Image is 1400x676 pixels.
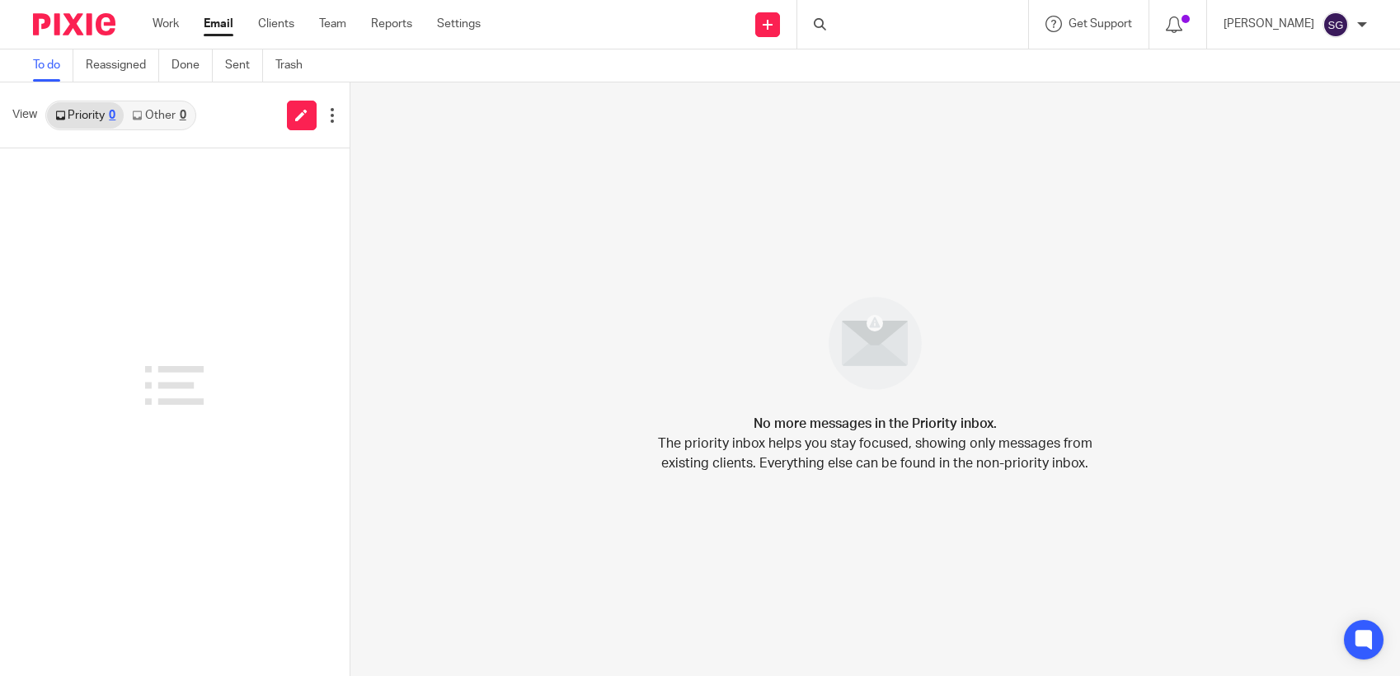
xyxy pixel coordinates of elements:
a: To do [33,49,73,82]
a: Work [153,16,179,32]
img: image [818,286,933,401]
h4: No more messages in the Priority inbox. [754,414,997,434]
a: Email [204,16,233,32]
a: Clients [258,16,294,32]
span: Get Support [1069,18,1132,30]
a: Reports [371,16,412,32]
div: 0 [180,110,186,121]
a: Other0 [124,102,194,129]
a: Trash [275,49,315,82]
img: svg%3E [1322,12,1349,38]
a: Reassigned [86,49,159,82]
a: Settings [437,16,481,32]
div: 0 [109,110,115,121]
p: The priority inbox helps you stay focused, showing only messages from existing clients. Everythin... [656,434,1093,473]
p: [PERSON_NAME] [1224,16,1314,32]
span: View [12,106,37,124]
a: Team [319,16,346,32]
a: Done [171,49,213,82]
a: Sent [225,49,263,82]
a: Priority0 [47,102,124,129]
img: Pixie [33,13,115,35]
